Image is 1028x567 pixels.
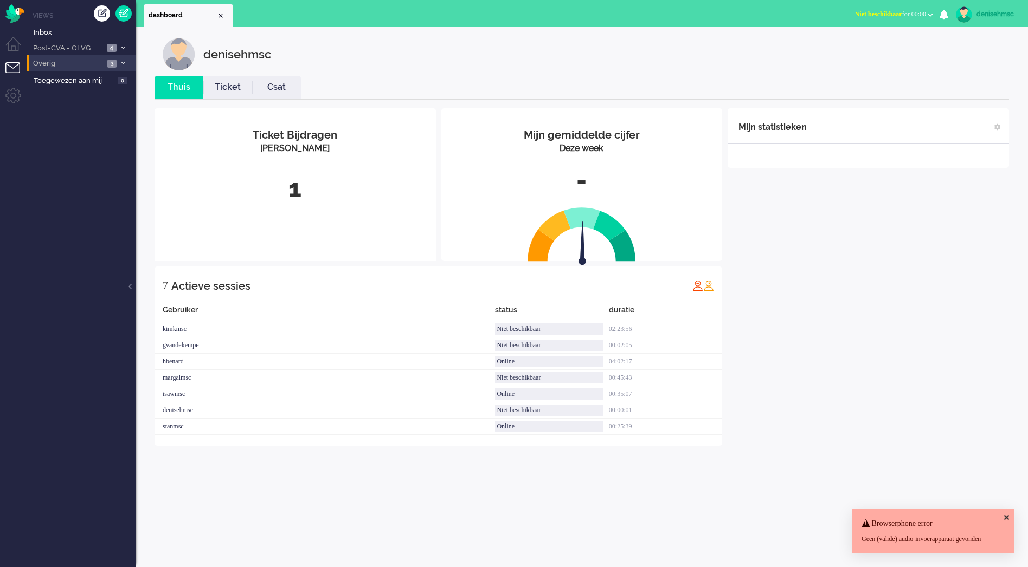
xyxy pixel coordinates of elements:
[155,337,495,354] div: gvandekempe
[862,519,1005,527] h4: Browserphone error
[155,321,495,337] div: kimkmsc
[155,419,495,435] div: stanmsc
[94,5,110,22] div: Creëer ticket
[115,5,132,22] a: Quick Ticket
[5,7,24,15] a: Omnidesk
[495,356,603,367] div: Online
[163,38,195,70] img: customer.svg
[34,28,136,38] span: Inbox
[609,370,722,386] div: 00:45:43
[252,76,301,99] li: Csat
[144,4,233,27] li: Dashboard
[449,142,715,155] div: Deze week
[609,304,722,321] div: duratie
[34,76,114,86] span: Toegewezen aan mij
[495,323,603,335] div: Niet beschikbaar
[155,354,495,370] div: hbenard
[155,81,203,94] a: Thuis
[163,127,428,143] div: Ticket Bijdragen
[954,6,1017,23] a: denisehmsc
[528,207,636,262] img: semi_circle.svg
[163,142,428,155] div: [PERSON_NAME]
[449,127,715,143] div: Mijn gemiddelde cijfer
[495,388,603,400] div: Online
[155,370,495,386] div: margalmsc
[118,77,127,85] span: 0
[609,386,722,402] div: 00:35:07
[33,11,136,20] li: Views
[163,275,168,296] div: 7
[559,221,606,268] img: arrow.svg
[738,116,807,138] div: Mijn statistieken
[862,535,1005,544] div: Geen (valide) audio-invoerapparaat gevonden
[609,354,722,370] div: 04:02:17
[495,405,603,416] div: Niet beschikbaar
[252,81,301,94] a: Csat
[703,280,714,291] img: profile_orange.svg
[449,163,715,199] div: -
[855,10,926,18] span: for 00:00
[5,62,30,87] li: Tickets menu
[203,76,252,99] li: Ticket
[609,337,722,354] div: 00:02:05
[5,4,24,23] img: flow_omnibird.svg
[31,74,136,86] a: Toegewezen aan mij 0
[155,402,495,419] div: denisehmsc
[5,88,30,112] li: Admin menu
[155,76,203,99] li: Thuis
[203,38,271,70] div: denisehmsc
[216,11,225,20] div: Close tab
[155,304,495,321] div: Gebruiker
[163,171,428,207] div: 1
[495,372,603,383] div: Niet beschikbaar
[5,37,30,61] li: Dashboard menu
[976,9,1017,19] div: denisehmsc
[149,11,216,20] span: dashboard
[31,43,104,54] span: Post-CVA - OLVG
[31,26,136,38] a: Inbox
[107,44,117,52] span: 4
[107,60,117,68] span: 3
[609,321,722,337] div: 02:23:56
[855,10,902,18] span: Niet beschikbaar
[495,421,603,432] div: Online
[692,280,703,291] img: profile_red.svg
[31,58,104,69] span: Overig
[155,386,495,402] div: isawmsc
[609,419,722,435] div: 00:25:39
[609,402,722,419] div: 00:00:01
[956,6,972,23] img: avatar
[849,6,940,22] button: Niet beschikbaarfor 00:00
[495,304,608,321] div: status
[171,275,250,297] div: Actieve sessies
[849,3,940,27] li: Niet beschikbaarfor 00:00
[203,81,252,94] a: Ticket
[495,340,603,351] div: Niet beschikbaar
